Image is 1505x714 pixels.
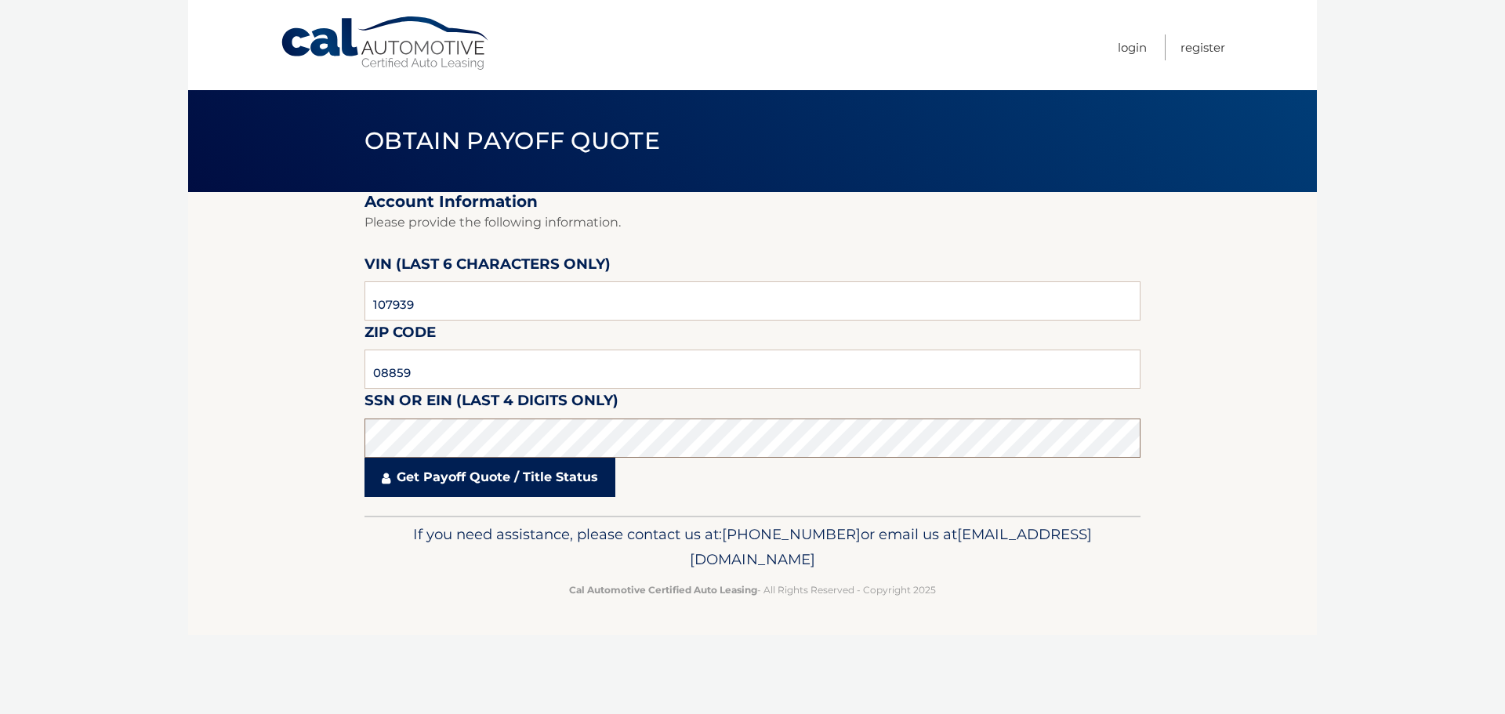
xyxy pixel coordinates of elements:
[364,192,1141,212] h2: Account Information
[375,582,1130,598] p: - All Rights Reserved - Copyright 2025
[280,16,491,71] a: Cal Automotive
[722,525,861,543] span: [PHONE_NUMBER]
[364,252,611,281] label: VIN (last 6 characters only)
[364,321,436,350] label: Zip Code
[1118,34,1147,60] a: Login
[569,584,757,596] strong: Cal Automotive Certified Auto Leasing
[364,212,1141,234] p: Please provide the following information.
[364,126,660,155] span: Obtain Payoff Quote
[375,522,1130,572] p: If you need assistance, please contact us at: or email us at
[364,389,618,418] label: SSN or EIN (last 4 digits only)
[364,458,615,497] a: Get Payoff Quote / Title Status
[1180,34,1225,60] a: Register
